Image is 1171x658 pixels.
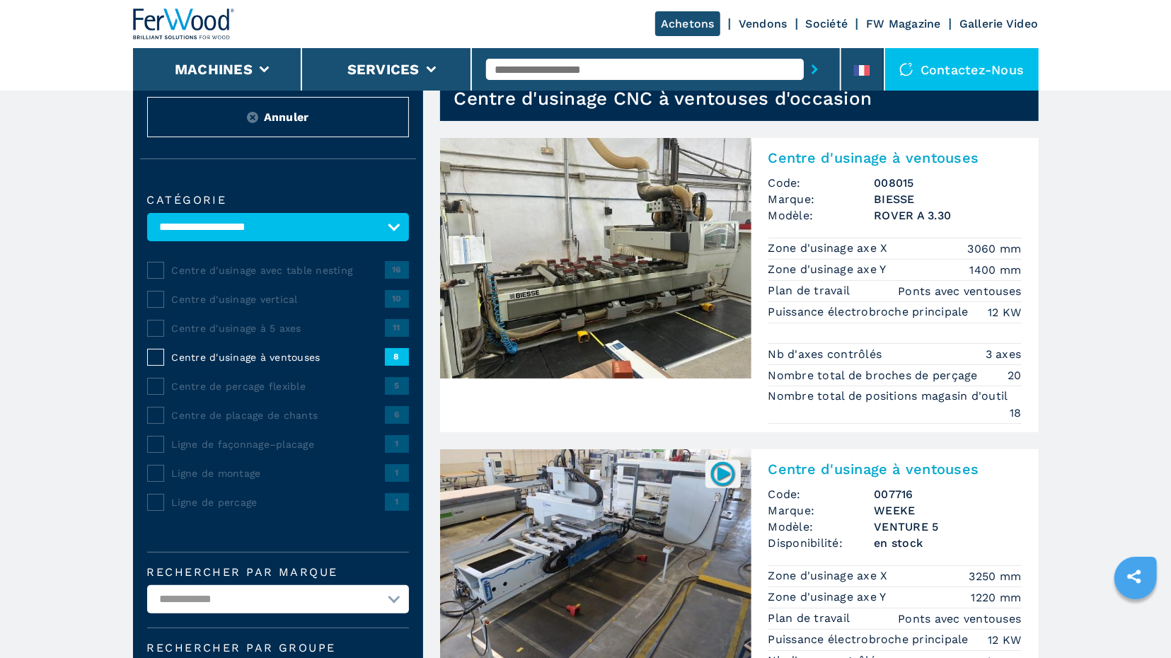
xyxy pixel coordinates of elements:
[385,290,409,307] span: 10
[866,17,941,30] a: FW Magazine
[768,304,973,320] p: Puissance électrobroche principale
[147,195,409,206] label: catégorie
[768,241,892,256] p: Zone d'usinage axe X
[768,207,875,224] span: Modèle:
[875,207,1022,224] h3: ROVER A 3.30
[988,304,1021,321] em: 12 KW
[768,611,854,626] p: Plan de travail
[385,435,409,452] span: 1
[347,61,420,78] button: Services
[768,175,875,191] span: Code:
[172,263,385,277] span: Centre d'usinage avec table nesting
[988,632,1021,648] em: 12 KW
[172,292,385,306] span: Centre d'usinage vertical
[385,261,409,278] span: 16
[385,348,409,365] span: 8
[986,346,1022,362] em: 3 axes
[968,241,1022,257] em: 3060 mm
[385,464,409,481] span: 1
[899,283,1022,299] em: Ponts avec ventouses
[247,112,258,123] img: Reset
[133,8,235,40] img: Ferwood
[1010,405,1022,421] em: 18
[899,611,1022,627] em: Ponts avec ventouses
[768,535,875,551] span: Disponibilité:
[804,53,826,86] button: submit-button
[768,347,886,362] p: Nb d'axes contrôlés
[147,567,409,578] label: Rechercher par marque
[172,379,385,393] span: Centre de percage flexible
[875,502,1022,519] h3: WEEKE
[806,17,848,30] a: Société
[385,493,409,510] span: 1
[172,408,385,422] span: Centre de placage de chants
[768,388,1013,404] p: Nombre total de positions magasin d'outil
[768,191,875,207] span: Marque:
[385,406,409,423] span: 6
[1008,367,1022,383] em: 20
[172,350,385,364] span: Centre d'usinage à ventouses
[875,486,1022,502] h3: 007716
[739,17,788,30] a: Vendons
[1117,559,1152,594] a: sharethis
[969,568,1022,584] em: 3250 mm
[768,568,892,584] p: Zone d'usinage axe X
[768,632,973,647] p: Puissance électrobroche principale
[768,262,890,277] p: Zone d'usinage axe Y
[709,460,737,487] img: 007716
[899,62,913,76] img: Contactez-nous
[875,191,1022,207] h3: BIESSE
[147,97,409,137] button: ResetAnnuler
[264,109,309,125] span: Annuler
[959,17,1039,30] a: Gallerie Video
[768,149,1022,166] h2: Centre d'usinage à ventouses
[885,48,1039,91] div: Contactez-nous
[768,502,875,519] span: Marque:
[454,87,872,110] h1: Centre d'usinage CNC à ventouses d'occasion
[875,535,1022,551] span: en stock
[768,589,890,605] p: Zone d'usinage axe Y
[970,262,1022,278] em: 1400 mm
[768,368,982,383] p: Nombre total de broches de perçage
[655,11,720,36] a: Achetons
[440,138,751,379] img: Centre d'usinage à ventouses BIESSE ROVER A 3.30
[172,495,385,509] span: Ligne de percage
[768,461,1022,478] h2: Centre d'usinage à ventouses
[971,589,1022,606] em: 1220 mm
[385,377,409,394] span: 5
[172,321,385,335] span: Centre d'usinage à 5 axes
[172,437,385,451] span: Ligne de façonnage–placage
[768,519,875,535] span: Modèle:
[875,175,1022,191] h3: 008015
[1111,594,1160,647] iframe: Chat
[385,319,409,336] span: 11
[440,138,1039,432] a: Centre d'usinage à ventouses BIESSE ROVER A 3.30Centre d'usinage à ventousesCode:008015Marque:BIE...
[147,642,409,654] span: Rechercher par groupe
[768,283,854,299] p: Plan de travail
[172,466,385,480] span: Ligne de montage
[175,61,253,78] button: Machines
[875,519,1022,535] h3: VENTURE 5
[768,486,875,502] span: Code:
